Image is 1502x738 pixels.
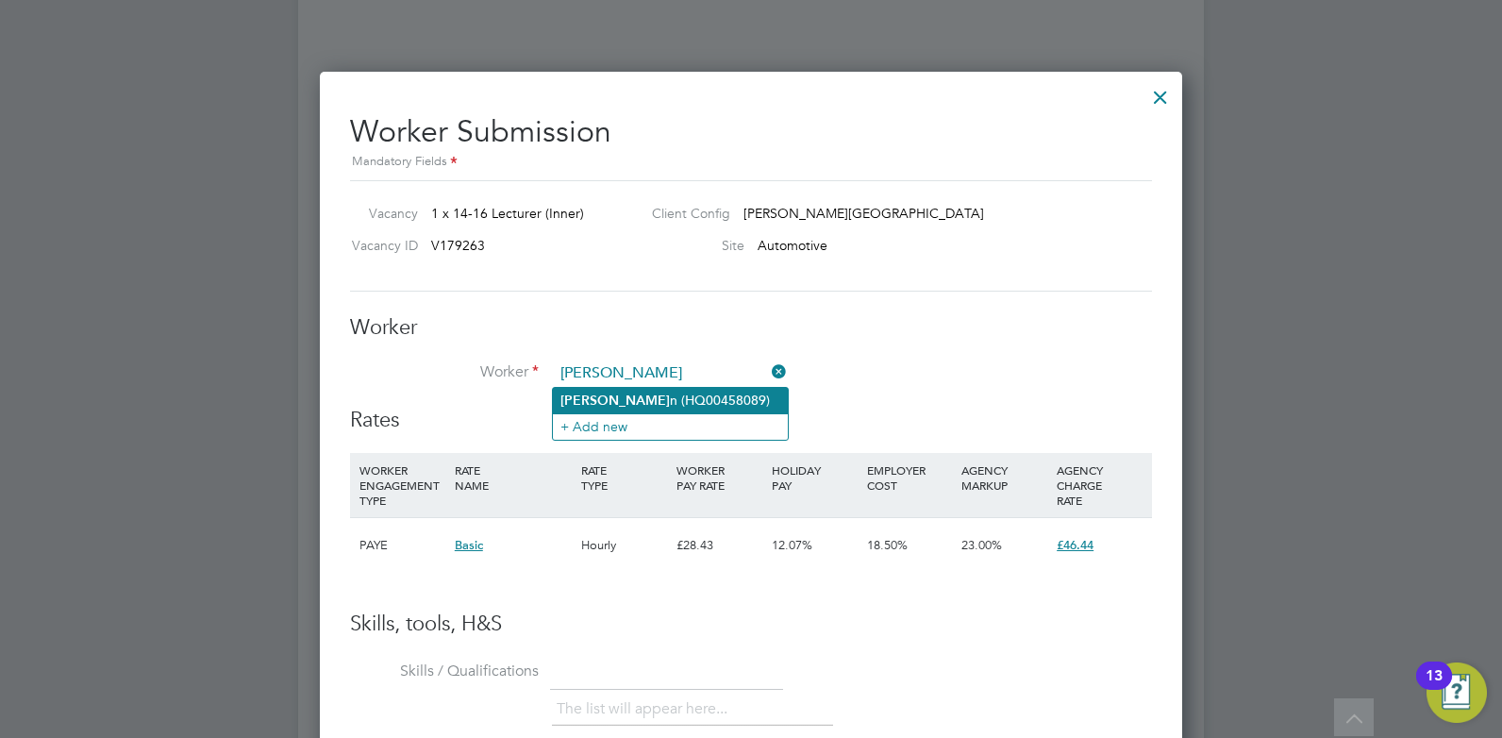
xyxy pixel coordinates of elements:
h2: Worker Submission [350,98,1152,173]
div: Mandatory Fields [350,152,1152,173]
div: HOLIDAY PAY [767,453,862,502]
div: Hourly [576,518,672,573]
li: The list will appear here... [557,696,735,722]
span: £46.44 [1057,537,1093,553]
div: WORKER PAY RATE [672,453,767,502]
label: Client Config [637,205,730,222]
label: Skills / Qualifications [350,662,539,681]
span: [PERSON_NAME][GEOGRAPHIC_DATA] [743,205,984,222]
label: Worker [350,362,539,382]
div: WORKER ENGAGEMENT TYPE [355,453,450,517]
label: Site [637,237,744,254]
li: + Add new [553,413,788,439]
span: Automotive [758,237,827,254]
label: Vacancy ID [342,237,418,254]
div: AGENCY CHARGE RATE [1052,453,1147,517]
div: AGENCY MARKUP [957,453,1052,502]
span: 23.00% [961,537,1002,553]
span: V179263 [431,237,485,254]
b: [PERSON_NAME] [560,393,670,409]
button: Open Resource Center, 13 new notifications [1427,663,1487,723]
div: EMPLOYER COST [862,453,958,502]
h3: Rates [350,407,1152,434]
span: 1 x 14-16 Lecturer (Inner) [431,205,584,222]
input: Search for... [554,360,787,388]
div: 13 [1426,676,1443,700]
div: PAYE [355,518,450,573]
span: Basic [455,537,483,553]
span: 12.07% [772,537,812,553]
label: Vacancy [342,205,418,222]
div: £28.43 [672,518,767,573]
li: n (HQ00458089) [553,388,788,413]
div: RATE NAME [450,453,576,502]
h3: Skills, tools, H&S [350,611,1152,638]
h3: Worker [350,314,1152,342]
span: 18.50% [867,537,908,553]
div: RATE TYPE [576,453,672,502]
